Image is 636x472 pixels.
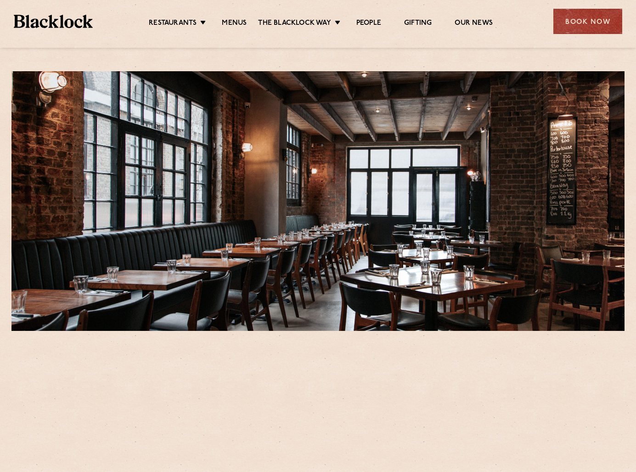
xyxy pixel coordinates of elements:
[553,9,622,34] div: Book Now
[356,19,381,29] a: People
[149,19,197,29] a: Restaurants
[455,19,493,29] a: Our News
[222,19,247,29] a: Menus
[14,15,93,28] img: BL_Textured_Logo-footer-cropped.svg
[404,19,432,29] a: Gifting
[258,19,331,29] a: The Blacklock Way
